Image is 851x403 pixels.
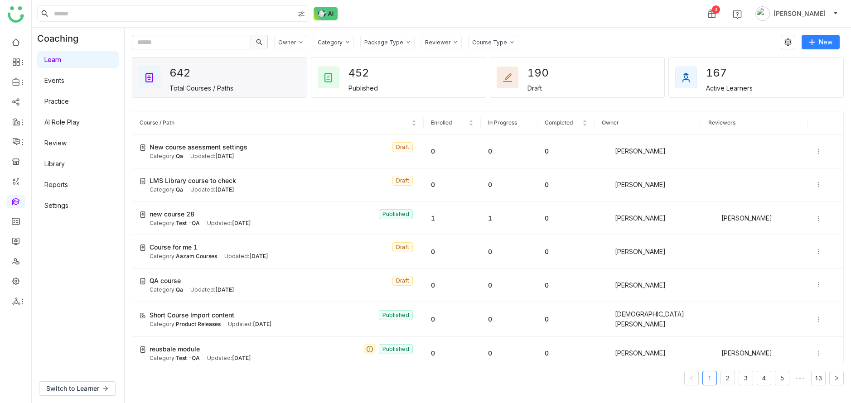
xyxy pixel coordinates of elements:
[176,186,183,193] span: Qa
[150,142,247,152] span: New course asessment settings
[364,39,403,46] div: Package Type
[424,135,481,168] td: 0
[140,245,146,251] img: create-new-course.svg
[708,213,800,224] div: [PERSON_NAME]
[150,176,236,186] span: LMS Library course to check
[44,201,68,209] a: Settings
[602,309,694,329] div: [DEMOGRAPHIC_DATA][PERSON_NAME]
[537,302,595,337] td: 0
[44,139,67,147] a: Review
[348,84,378,92] div: Published
[424,168,481,202] td: 0
[537,269,595,302] td: 0
[481,202,538,235] td: 1
[602,314,613,325] img: 684a9b06de261c4b36a3cf65
[602,179,613,190] img: 684a9aedde261c4b36a3ced9
[537,168,595,202] td: 0
[537,235,595,269] td: 0
[721,371,735,385] a: 2
[602,280,694,291] div: [PERSON_NAME]
[793,371,807,385] span: •••
[425,39,450,46] div: Reviewer
[8,6,24,23] img: logo
[150,354,200,363] div: Category:
[602,146,694,157] div: [PERSON_NAME]
[739,371,753,385] li: 3
[545,119,573,126] span: Completed
[481,135,538,168] td: 0
[757,371,771,385] a: 4
[176,286,183,293] span: Qa
[802,35,840,49] button: New
[527,63,560,82] div: 190
[537,202,595,235] td: 0
[424,269,481,302] td: 0
[44,97,69,105] a: Practice
[215,153,234,159] span: [DATE]
[708,119,735,126] span: Reviewers
[392,176,413,186] nz-tag: Draft
[207,219,251,228] div: Updated:
[253,321,272,327] span: [DATE]
[755,6,770,21] img: avatar
[602,179,694,190] div: [PERSON_NAME]
[739,371,753,385] a: 3
[527,84,542,92] div: Draft
[144,72,155,83] img: total_courses.svg
[488,119,517,126] span: In Progress
[684,371,699,385] button: Previous Page
[169,84,233,92] div: Total Courses / Paths
[502,72,513,83] img: draft_courses.svg
[278,39,296,46] div: Owner
[706,63,739,82] div: 167
[150,310,234,320] span: Short Course Import content
[602,280,613,291] img: 684a9aedde261c4b36a3ced9
[150,276,181,286] span: QA course
[481,168,538,202] td: 0
[379,344,413,354] nz-tag: Published
[602,213,613,224] img: 684a9b22de261c4b36a3d00f
[681,72,691,83] img: active_learners.svg
[424,202,481,235] td: 1
[318,39,343,46] div: Category
[169,63,202,82] div: 642
[793,371,807,385] li: Next 5 Pages
[481,269,538,302] td: 0
[472,39,507,46] div: Course Type
[706,84,753,92] div: Active Learners
[379,209,413,219] nz-tag: Published
[150,286,183,294] div: Category:
[537,135,595,168] td: 0
[190,152,234,161] div: Updated:
[176,253,217,259] span: Aazam Courses
[224,252,268,261] div: Updated:
[431,119,452,126] span: Enrolled
[708,348,719,359] img: 684a9b22de261c4b36a3d00f
[44,118,80,126] a: AI Role Play
[314,7,338,20] img: ask-buddy-normal.svg
[176,220,200,226] span: Test -QA
[757,371,771,385] li: 4
[602,119,619,126] span: Owner
[379,310,413,320] nz-tag: Published
[733,10,742,19] img: help.svg
[140,278,146,284] img: create-new-course.svg
[323,72,334,83] img: published_courses.svg
[215,286,234,293] span: [DATE]
[150,242,198,252] span: Course for me 1
[140,119,174,126] span: Course / Path
[232,355,251,361] span: [DATE]
[602,213,694,224] div: [PERSON_NAME]
[708,213,719,224] img: 684a9b22de261c4b36a3d00f
[602,348,694,359] div: [PERSON_NAME]
[140,211,146,218] img: create-new-course.svg
[708,348,800,359] div: [PERSON_NAME]
[348,63,381,82] div: 452
[140,312,146,319] img: short-course.svg
[46,384,99,393] span: Switch to Learner
[228,320,272,329] div: Updated:
[176,321,221,327] span: Product Releases
[150,252,217,261] div: Category:
[829,371,844,385] button: Next Page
